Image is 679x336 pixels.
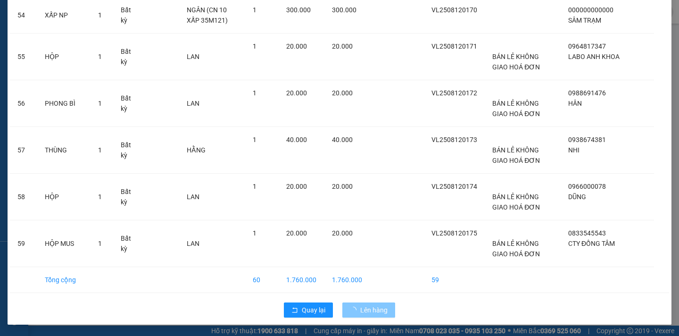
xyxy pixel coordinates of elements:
span: 0833545543 [568,229,606,237]
td: 59 [10,220,37,267]
span: 40.000 [286,136,307,143]
span: 20.000 [286,229,307,237]
span: 1 [98,11,102,19]
span: loading [350,307,360,313]
span: 1 [253,183,257,190]
td: 59 [424,267,485,293]
td: 56 [10,80,37,127]
span: 20.000 [286,42,307,50]
span: NHI [568,146,580,154]
span: LABO ANH KHOA [568,53,620,60]
td: Bất kỳ [113,127,143,174]
span: VL2508120172 [431,89,477,97]
span: LAN [187,193,199,201]
td: 1.760.000 [324,267,370,293]
span: 20.000 [332,229,353,237]
span: 0938674381 [568,136,606,143]
span: Lên hàng [360,305,388,315]
button: Lên hàng [342,302,395,318]
span: 300.000 [286,6,311,14]
span: NGÂN (CN 10 XẤP 35M121) [187,6,228,24]
span: BÁN LẺ KHÔNG GIAO HOÁ ĐƠN [492,100,540,118]
span: HẰNG [187,146,206,154]
span: VL2508120175 [431,229,477,237]
span: 1 [98,100,102,107]
td: HỘP MUS [37,220,91,267]
td: THÙNG [37,127,91,174]
td: 55 [10,34,37,80]
td: 60 [245,267,279,293]
span: VL2508120171 [431,42,477,50]
span: BÁN LẺ KHÔNG GIAO HOÁ ĐƠN [492,146,540,164]
td: Bất kỳ [113,220,143,267]
span: 1 [253,89,257,97]
span: BÁN LẺ KHÔNG GIAO HOÁ ĐƠN [492,193,540,211]
span: 1 [253,229,257,237]
td: 57 [10,127,37,174]
span: 20.000 [286,183,307,190]
button: rollbackQuay lại [284,302,333,318]
span: VL2508120173 [431,136,477,143]
span: 20.000 [332,89,353,97]
td: Tổng cộng [37,267,91,293]
span: LAN [187,240,199,247]
span: 1 [253,136,257,143]
span: 20.000 [286,89,307,97]
span: 1 [98,240,102,247]
span: 1 [253,6,257,14]
span: 0988691476 [568,89,606,97]
td: Bất kỳ [113,80,143,127]
span: CTY ĐỒNG TÂM [568,240,615,247]
span: rollback [291,307,298,314]
td: Bất kỳ [113,34,143,80]
td: HỘP [37,174,91,220]
td: PHONG BÌ [37,80,91,127]
span: 20.000 [332,183,353,190]
span: BÁN LẺ KHÔNG GIAO HOÁ ĐƠN [492,53,540,71]
td: Bất kỳ [113,174,143,220]
span: LAN [187,100,199,107]
span: 1 [98,146,102,154]
td: 1.760.000 [279,267,324,293]
span: 40.000 [332,136,353,143]
span: 0966000078 [568,183,606,190]
span: HÂN [568,100,582,107]
span: SÂM TRẠM [568,17,601,24]
span: 000000000000 [568,6,613,14]
span: VL2508120174 [431,183,477,190]
span: 20.000 [332,42,353,50]
span: 1 [98,53,102,60]
span: 300.000 [332,6,356,14]
span: 1 [253,42,257,50]
span: 1 [98,193,102,201]
span: 0964817347 [568,42,606,50]
span: VL2508120170 [431,6,477,14]
span: DŨNG [568,193,586,201]
td: 58 [10,174,37,220]
span: LAN [187,53,199,60]
span: Quay lại [302,305,325,315]
td: HỘP [37,34,91,80]
span: BÁN LẺ KHÔNG GIAO HOÁ ĐƠN [492,240,540,258]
